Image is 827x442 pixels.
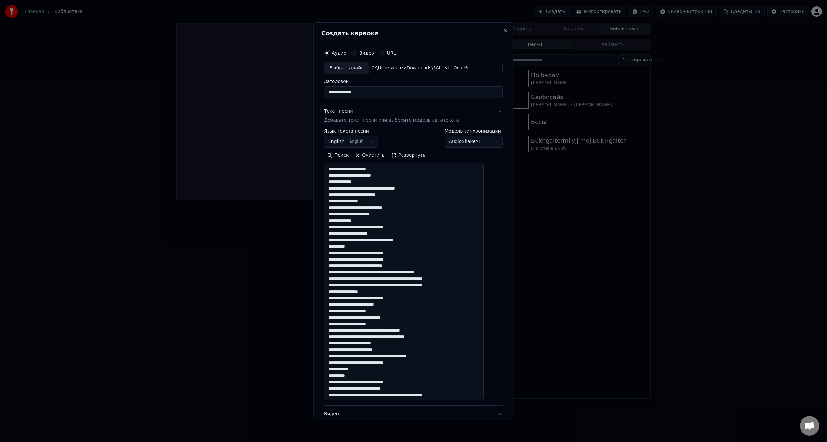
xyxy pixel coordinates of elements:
button: Текст песниДобавьте текст песни или выберите модель автотекста [324,103,503,129]
div: Текст песни [324,108,353,115]
button: ВидеоНастройте видео караоке: используйте изображение, видео или цвет [324,406,503,431]
div: Видео [324,411,492,426]
label: Заголовок [324,79,503,84]
button: Очистить [352,150,388,160]
p: Добавьте текст песни или выберите модель автотекста [324,117,459,124]
label: Язык текста песни [324,129,378,133]
label: Аудио [332,50,346,55]
div: Выбрать файл [324,62,369,74]
button: Поиск [324,150,352,160]
button: Развернуть [388,150,429,160]
div: Текст песниДобавьте текст песни или выберите модель автотекста [324,129,503,405]
label: Модель синхронизации [445,129,503,133]
h2: Создать караоке [321,30,505,36]
label: URL [387,50,396,55]
label: Видео [359,50,374,55]
div: C:\Users\vaces\Downloads\SALUKI - Огней.mp3 [369,65,479,71]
